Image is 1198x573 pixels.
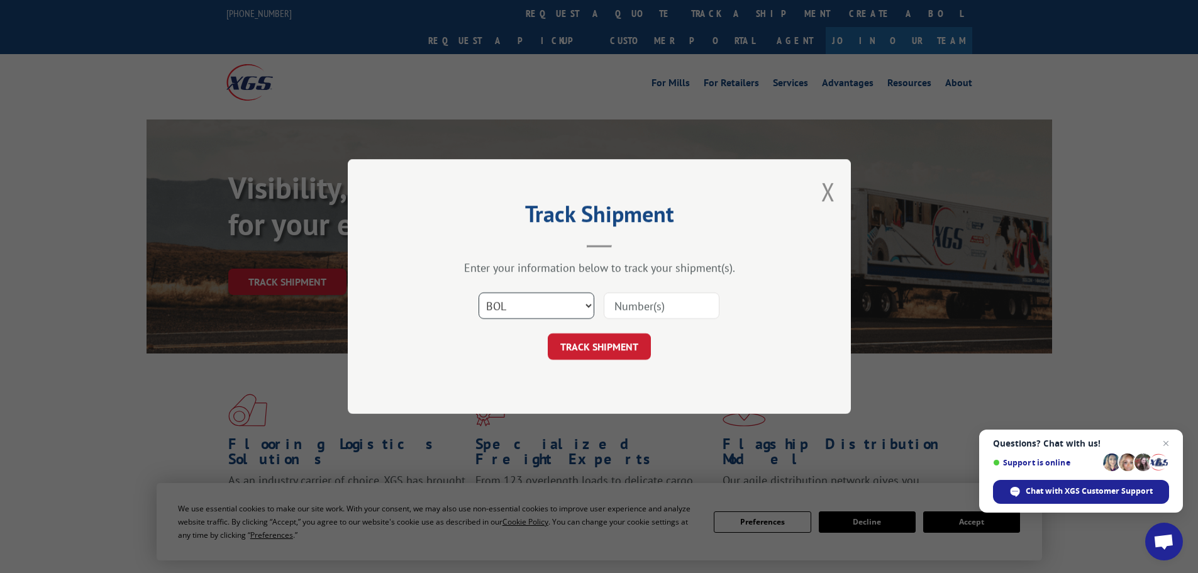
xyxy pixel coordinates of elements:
[993,458,1099,467] span: Support is online
[411,260,788,275] div: Enter your information below to track your shipment(s).
[993,480,1169,504] div: Chat with XGS Customer Support
[993,438,1169,448] span: Questions? Chat with us!
[604,292,719,319] input: Number(s)
[1026,486,1153,497] span: Chat with XGS Customer Support
[411,205,788,229] h2: Track Shipment
[1158,436,1173,451] span: Close chat
[1145,523,1183,560] div: Open chat
[548,333,651,360] button: TRACK SHIPMENT
[821,175,835,208] button: Close modal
